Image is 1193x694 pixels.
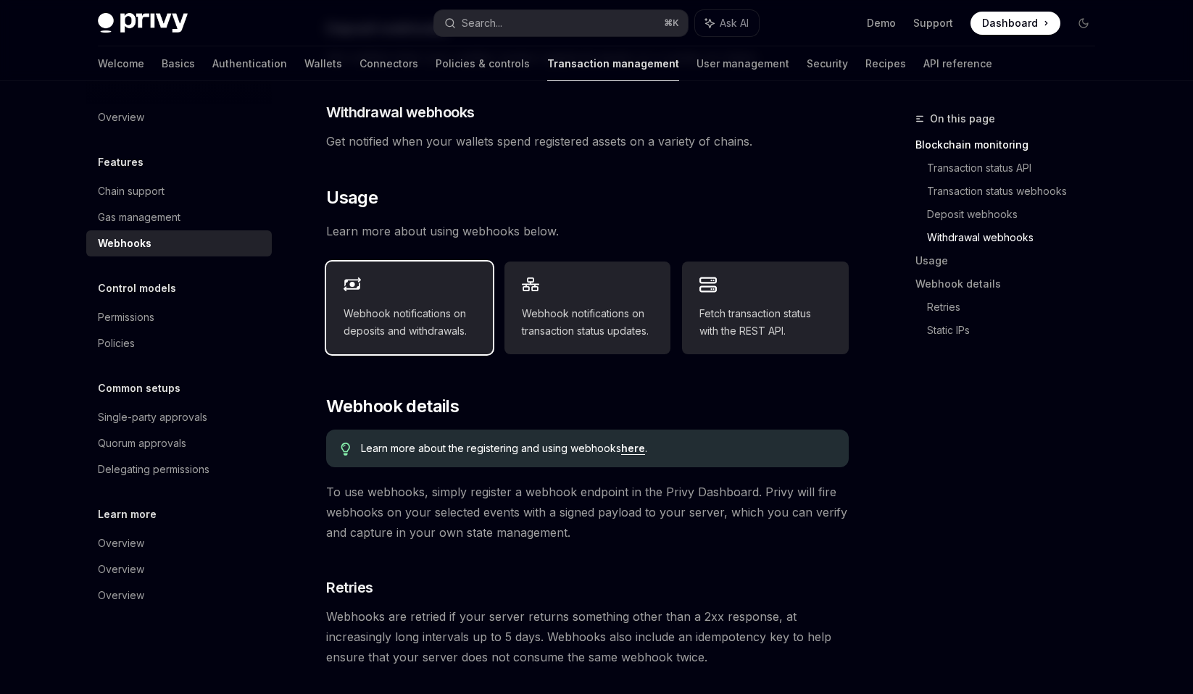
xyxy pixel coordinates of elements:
span: Webhook notifications on transaction status updates. [522,305,654,340]
a: Transaction status API [927,156,1107,180]
span: Get notified when your wallets spend registered assets on a variety of chains. [326,131,849,151]
svg: Tip [341,443,351,456]
a: Webhook notifications on transaction status updates. [504,262,671,354]
span: Usage [326,186,378,209]
a: Policies [86,330,272,356]
span: Fetch transaction status with the REST API. [699,305,831,340]
h5: Features [98,154,144,171]
span: To use webhooks, simply register a webhook endpoint in the Privy Dashboard. Privy will fire webho... [326,482,849,543]
a: Gas management [86,204,272,230]
div: Overview [98,535,144,552]
div: Webhooks [98,235,151,252]
span: Withdrawal webhooks [326,102,475,122]
h5: Control models [98,280,176,297]
a: Transaction status webhooks [927,180,1107,203]
a: Blockchain monitoring [915,133,1107,156]
a: Security [807,46,848,81]
div: Gas management [98,209,180,226]
a: Recipes [865,46,906,81]
span: Learn more about using webhooks below. [326,221,849,241]
h5: Learn more [98,506,157,523]
img: dark logo [98,13,188,33]
span: Learn more about the registering and using webhooks . [361,441,834,456]
a: Retries [927,296,1107,319]
button: Ask AI [695,10,759,36]
h5: Common setups [98,380,180,397]
a: Permissions [86,304,272,330]
a: Usage [915,249,1107,272]
span: Webhook notifications on deposits and withdrawals. [344,305,475,340]
a: Delegating permissions [86,456,272,482]
span: Retries [326,577,373,598]
div: Overview [98,561,144,578]
a: Basics [162,46,195,81]
a: User management [697,46,789,81]
a: here [621,442,645,455]
a: Policies & controls [436,46,530,81]
div: Overview [98,587,144,604]
a: Demo [867,16,896,30]
a: Overview [86,556,272,582]
a: Wallets [304,46,342,81]
span: Dashboard [982,16,1038,30]
a: Webhooks [86,230,272,256]
div: Overview [98,109,144,126]
a: Overview [86,104,272,130]
a: Overview [86,530,272,556]
a: Authentication [212,46,287,81]
div: Chain support [98,183,165,200]
button: Toggle dark mode [1072,12,1095,35]
a: Quorum approvals [86,430,272,456]
a: Welcome [98,46,144,81]
a: Static IPs [927,319,1107,342]
div: Single-party approvals [98,409,207,426]
span: Webhooks are retried if your server returns something other than a 2xx response, at increasingly ... [326,606,849,667]
a: Connectors [359,46,418,81]
div: Search... [462,14,502,32]
a: Fetch transaction status with the REST API. [682,262,849,354]
a: Chain support [86,178,272,204]
span: Webhook details [326,395,459,418]
span: ⌘ K [664,17,679,29]
div: Delegating permissions [98,461,209,478]
a: Single-party approvals [86,404,272,430]
button: Search...⌘K [434,10,688,36]
span: On this page [930,110,995,127]
a: API reference [923,46,992,81]
a: Transaction management [547,46,679,81]
a: Deposit webhooks [927,203,1107,226]
a: Overview [86,582,272,609]
span: Ask AI [720,16,749,30]
a: Webhook notifications on deposits and withdrawals. [326,262,493,354]
a: Webhook details [915,272,1107,296]
a: Support [913,16,953,30]
a: Dashboard [970,12,1060,35]
div: Permissions [98,309,154,326]
div: Policies [98,335,135,352]
a: Withdrawal webhooks [927,226,1107,249]
div: Quorum approvals [98,435,186,452]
